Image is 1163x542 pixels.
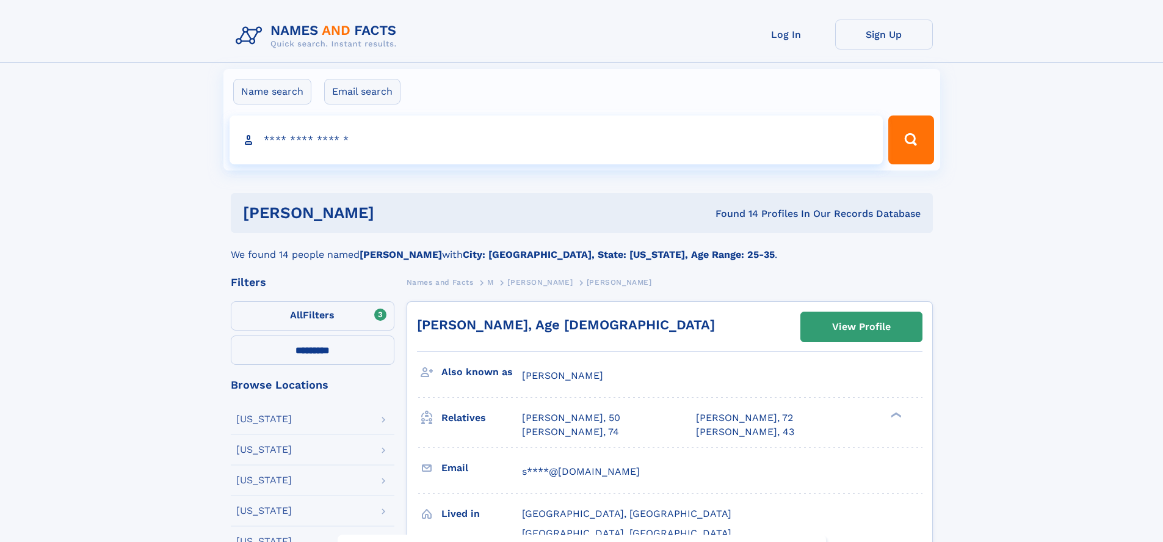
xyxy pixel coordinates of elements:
[737,20,835,49] a: Log In
[236,414,292,424] div: [US_STATE]
[507,278,573,287] span: [PERSON_NAME]
[233,79,311,104] label: Name search
[231,301,394,331] label: Filters
[231,277,394,288] div: Filters
[231,20,407,53] img: Logo Names and Facts
[522,411,620,425] a: [PERSON_NAME], 50
[832,313,891,341] div: View Profile
[230,115,883,164] input: search input
[507,274,573,290] a: [PERSON_NAME]
[407,274,474,290] a: Names and Facts
[888,115,933,164] button: Search Button
[487,274,494,290] a: M
[231,233,933,262] div: We found 14 people named with .
[243,205,545,221] h1: [PERSON_NAME]
[236,445,292,455] div: [US_STATE]
[441,362,522,383] h3: Also known as
[522,508,731,519] span: [GEOGRAPHIC_DATA], [GEOGRAPHIC_DATA]
[487,278,494,287] span: M
[888,411,902,419] div: ❯
[587,278,652,287] span: [PERSON_NAME]
[290,309,303,321] span: All
[522,370,603,381] span: [PERSON_NAME]
[522,425,619,439] a: [PERSON_NAME], 74
[522,527,731,539] span: [GEOGRAPHIC_DATA], [GEOGRAPHIC_DATA]
[801,312,922,342] a: View Profile
[236,506,292,516] div: [US_STATE]
[696,411,793,425] a: [PERSON_NAME], 72
[231,379,394,390] div: Browse Locations
[545,207,921,221] div: Found 14 Profiles In Our Records Database
[417,317,715,332] a: [PERSON_NAME], Age [DEMOGRAPHIC_DATA]
[463,249,775,260] b: City: [GEOGRAPHIC_DATA], State: [US_STATE], Age Range: 25-35
[835,20,933,49] a: Sign Up
[441,408,522,428] h3: Relatives
[324,79,400,104] label: Email search
[696,425,794,439] a: [PERSON_NAME], 43
[236,475,292,485] div: [US_STATE]
[441,458,522,478] h3: Email
[360,249,442,260] b: [PERSON_NAME]
[441,504,522,524] h3: Lived in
